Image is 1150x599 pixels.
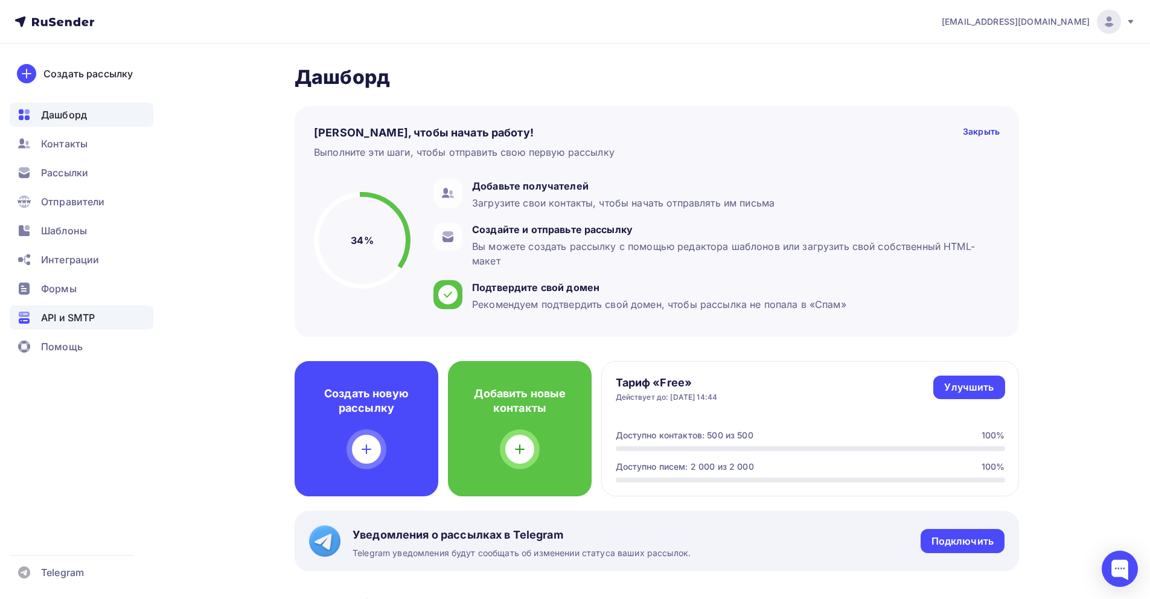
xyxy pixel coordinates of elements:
[467,386,572,415] h4: Добавить новые контакты
[41,165,88,180] span: Рассылки
[41,281,77,296] span: Формы
[353,528,691,542] span: Уведомления о рассылках в Telegram
[616,392,718,402] div: Действует до: [DATE] 14:44
[472,222,994,237] div: Создайте и отправьте рассылку
[43,66,133,81] div: Создать рассылку
[41,310,95,325] span: API и SMTP
[10,132,153,156] a: Контакты
[41,107,87,122] span: Дашборд
[616,376,718,390] h4: Тариф «Free»
[314,126,534,140] h4: [PERSON_NAME], чтобы начать работу!
[616,461,754,473] div: Доступно писем: 2 000 из 2 000
[10,219,153,243] a: Шаблоны
[41,194,105,209] span: Отправители
[41,339,83,354] span: Помощь
[963,126,1000,140] div: Закрыть
[295,65,1019,89] h2: Дашборд
[41,136,88,151] span: Контакты
[353,547,691,559] span: Telegram уведомления будут сообщать об изменении статуса ваших рассылок.
[472,280,846,295] div: Подтвердите свой домен
[982,461,1005,473] div: 100%
[472,297,846,312] div: Рекомендуем подтвердить свой домен, чтобы рассылка не попала в «Спам»
[472,179,775,193] div: Добавьте получателей
[472,196,775,210] div: Загрузите свои контакты, чтобы начать отправлять им письма
[10,103,153,127] a: Дашборд
[41,223,87,238] span: Шаблоны
[10,190,153,214] a: Отправители
[10,161,153,185] a: Рассылки
[942,10,1136,34] a: [EMAIL_ADDRESS][DOMAIN_NAME]
[942,16,1090,28] span: [EMAIL_ADDRESS][DOMAIN_NAME]
[41,565,84,580] span: Telegram
[351,233,373,248] h5: 34%
[314,145,615,159] div: Выполните эти шаги, чтобы отправить свою первую рассылку
[41,252,99,267] span: Интеграции
[982,429,1005,441] div: 100%
[314,386,419,415] h4: Создать новую рассылку
[931,534,994,548] div: Подключить
[616,429,753,441] div: Доступно контактов: 500 из 500
[10,277,153,301] a: Формы
[944,380,994,394] div: Улучшить
[472,239,994,268] div: Вы можете создать рассылку с помощью редактора шаблонов или загрузить свой собственный HTML-макет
